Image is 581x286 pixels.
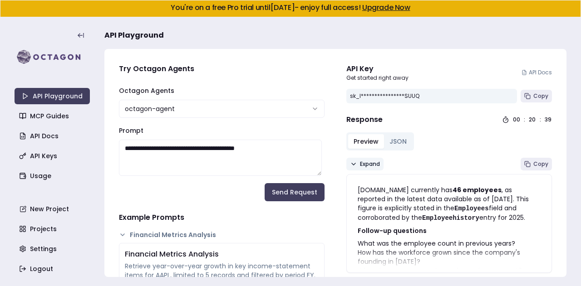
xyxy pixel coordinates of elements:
div: : [524,116,525,123]
a: Logout [15,261,91,277]
button: Financial Metrics Analysis [119,230,325,239]
h4: Example Prompts [119,212,325,223]
span: Copy [533,92,548,100]
a: API Docs [522,69,552,76]
button: Preview [348,134,384,149]
button: JSON [384,134,412,149]
a: API Docs [15,128,91,144]
p: Get started right away [346,74,409,82]
a: Settings [15,241,91,257]
li: What departments or roles make up the current 46 employees? [358,266,541,284]
label: Prompt [119,126,143,135]
div: API Key [346,63,409,74]
h4: Try Octagon Agents [119,63,325,74]
strong: 46 employees [453,185,502,194]
li: How has the workforce grown since the company's founding in [DATE]? [358,248,541,266]
div: 20 [529,116,536,123]
label: Octagon Agents [119,86,174,95]
button: Copy [521,90,552,102]
button: Copy [521,158,552,170]
a: Upgrade Now [362,2,410,13]
img: logo-rect-yK7x_WSZ.svg [15,48,90,66]
div: Financial Metrics Analysis [125,249,319,260]
span: Copy [533,160,548,168]
h5: You're on a free Pro trial until [DATE] - enjoy full access! [8,4,573,11]
a: API Playground [15,88,90,104]
code: Employees [454,205,489,212]
a: Projects [15,221,91,237]
a: MCP Guides [15,108,91,124]
li: What was the employee count in previous years? [358,239,541,248]
a: New Project [15,201,91,217]
span: Expand [360,160,380,168]
span: API Playground [104,30,164,41]
button: Expand [346,158,384,170]
h4: Response [346,114,383,125]
h3: Follow-up questions [358,226,541,235]
div: : [540,116,541,123]
div: Retrieve year-over-year growth in key income-statement items for AAPL, limited to 5 records and f... [125,262,319,280]
p: [DOMAIN_NAME] currently has , as reported in the latest data available as of [DATE]. This figure ... [358,185,541,223]
div: 00 [513,116,520,123]
a: Usage [15,168,91,184]
div: 39 [545,116,552,123]
code: Employeehistory [422,214,479,222]
button: Send Request [265,183,325,201]
a: API Keys [15,148,91,164]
